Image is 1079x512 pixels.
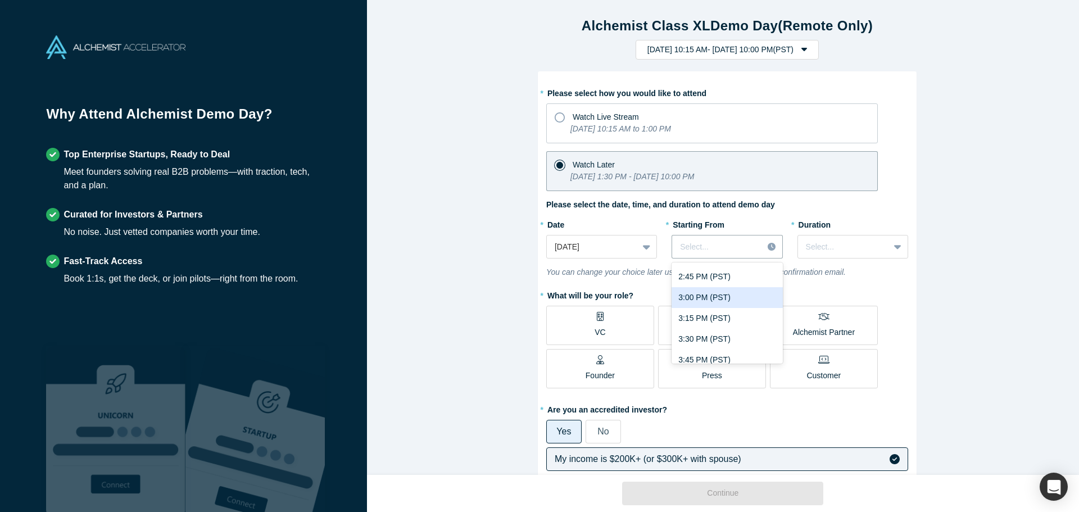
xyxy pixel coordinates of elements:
div: 3:45 PM (PST) [672,350,782,370]
label: Please select how you would like to attend [546,84,908,99]
strong: Fast-Track Access [64,256,142,266]
p: Press [702,370,722,382]
div: 3:30 PM (PST) [672,329,782,350]
button: [DATE] 10:15 AM- [DATE] 10:00 PM(PST) [636,40,819,60]
span: Watch Live Stream [573,112,639,121]
p: Alchemist Partner [793,327,855,338]
div: 3:00 PM (PST) [672,287,782,308]
p: Founder [586,370,615,382]
div: Meet founders solving real B2B problems—with traction, tech, and a plan. [64,165,320,192]
strong: Top Enterprise Startups, Ready to Deal [64,149,230,159]
div: Book 1:1s, get the deck, or join pilots—right from the room. [64,272,298,286]
img: Prism AI [185,346,325,512]
button: Continue [622,482,823,505]
span: Yes [556,427,571,436]
p: VC [595,327,605,338]
strong: Curated for Investors & Partners [64,210,202,219]
img: Alchemist Accelerator Logo [46,35,185,59]
p: Customer [806,370,841,382]
div: 2:45 PM (PST) [672,266,782,287]
label: Please select the date, time, and duration to attend demo day [546,199,775,211]
label: Date [546,215,657,231]
label: Are you an accredited investor? [546,400,908,416]
label: Starting From [672,215,724,231]
span: Watch Later [573,160,615,169]
h1: Why Attend Alchemist Demo Day? [46,104,320,132]
div: 3:15 PM (PST) [672,308,782,329]
label: Duration [797,215,908,231]
strong: Alchemist Class XL Demo Day (Remote Only) [582,18,873,33]
i: You can change your choice later using the link in your registration confirmation email. [546,268,846,277]
i: [DATE] 1:30 PM - [DATE] 10:00 PM [570,172,694,181]
div: No noise. Just vetted companies worth your time. [64,225,260,239]
label: What will be your role? [546,286,908,302]
span: No [597,427,609,436]
img: Robust Technologies [46,346,185,512]
i: [DATE] 10:15 AM to 1:00 PM [570,124,671,133]
span: My income is $200K+ (or $300K+ with spouse) [555,454,741,464]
